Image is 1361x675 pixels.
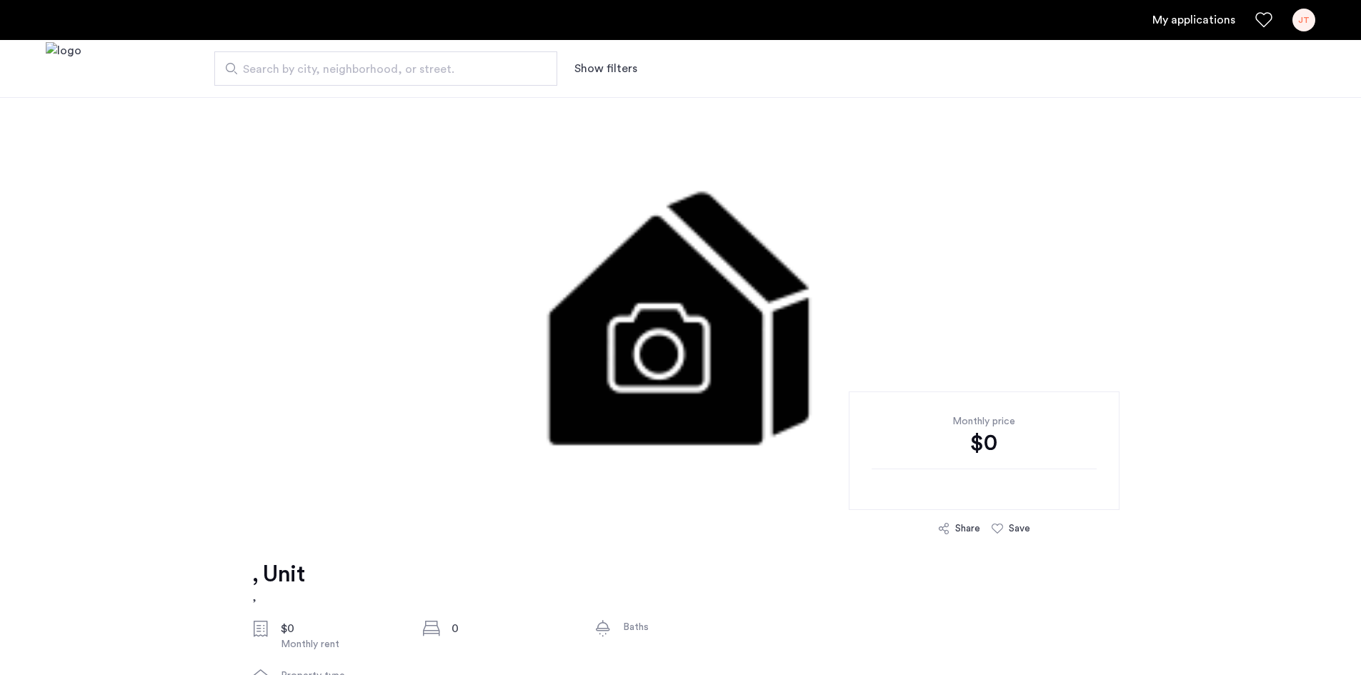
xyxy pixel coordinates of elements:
div: $0 [281,620,401,637]
img: 3.gif [245,97,1116,526]
a: My application [1152,11,1235,29]
span: Search by city, neighborhood, or street. [243,61,517,78]
div: Save [1009,521,1030,536]
div: JT [1292,9,1315,31]
div: 0 [452,620,572,637]
button: Show or hide filters [574,60,637,77]
div: Monthly price [872,414,1097,429]
h1: , Unit [252,560,304,589]
a: Cazamio logo [46,42,81,96]
div: Share [955,521,980,536]
input: Apartment Search [214,51,557,86]
a: Favorites [1255,11,1272,29]
div: Baths [623,620,743,634]
h2: , [252,589,304,606]
div: Monthly rent [281,637,401,651]
div: $0 [872,429,1097,457]
img: logo [46,42,81,96]
a: , Unit, [252,560,304,606]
